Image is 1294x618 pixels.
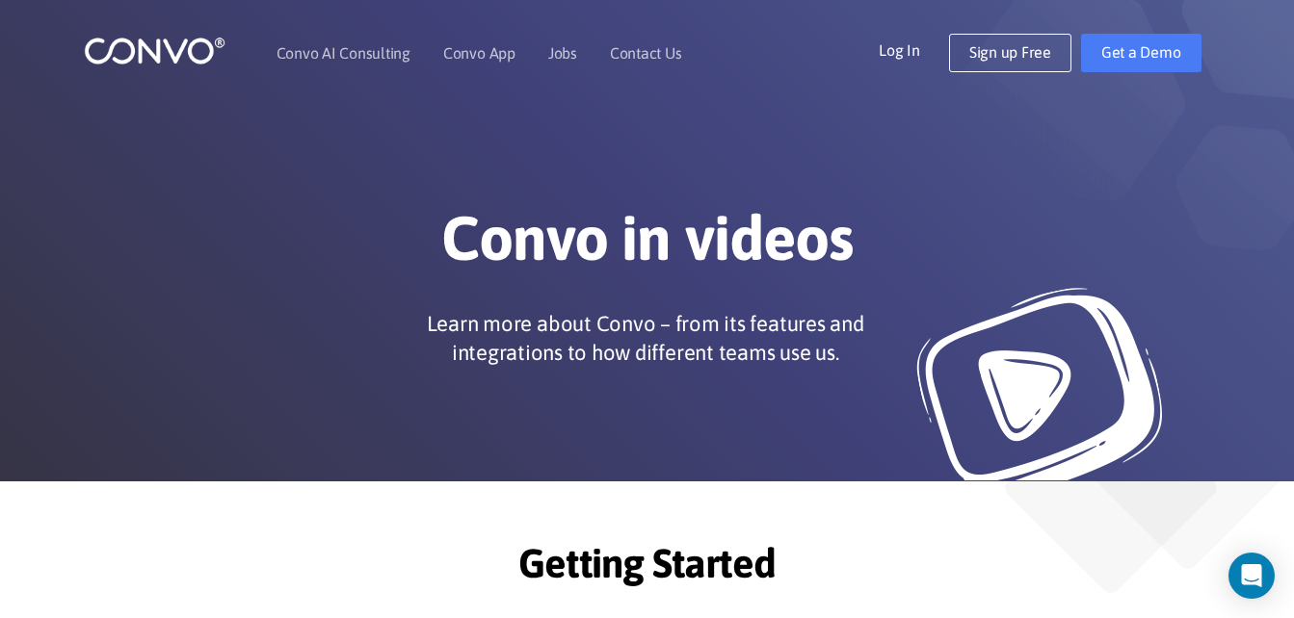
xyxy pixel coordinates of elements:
[1081,34,1202,72] a: Get a Demo
[113,201,1182,290] h1: Convo in videos
[443,45,515,61] a: Convo App
[1005,481,1217,593] img: spahe_not_found
[949,34,1071,72] a: Sign up Free
[84,36,225,65] img: logo_1.png
[879,34,949,64] a: Log In
[113,539,1182,602] h2: Getting Started
[277,45,410,61] a: Convo AI Consulting
[1096,481,1280,569] img: spahe_not_found
[385,309,906,367] p: Learn more about Convo – from its features and integrations to how different teams use us.
[610,45,682,61] a: Contact Us
[1228,553,1275,599] div: Open Intercom Messenger
[548,45,577,61] a: Jobs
